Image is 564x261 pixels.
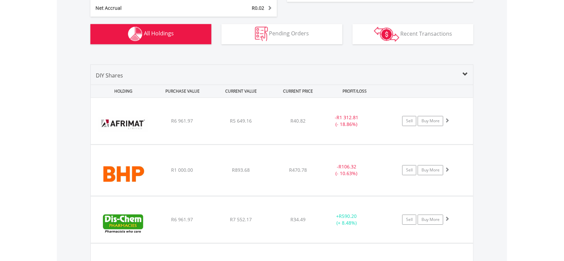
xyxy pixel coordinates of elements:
[353,24,474,44] button: Recent Transactions
[221,24,343,44] button: Pending Orders
[321,114,372,128] div: - (- 18.86%)
[402,165,416,175] a: Sell
[289,167,307,173] span: R470.78
[326,85,384,97] div: PROFIT/LOSS
[94,106,152,142] img: EQU.ZA.AFT.png
[418,215,443,225] a: Buy More
[212,85,270,97] div: CURRENT VALUE
[128,27,143,41] img: holdings-wht.png
[171,216,193,223] span: R6 961.97
[402,215,416,225] a: Sell
[418,116,443,126] a: Buy More
[418,165,443,175] a: Buy More
[271,85,325,97] div: CURRENT PRICE
[230,216,252,223] span: R7 552.17
[290,216,306,223] span: R34.49
[321,213,372,226] div: + (+ 8.48%)
[171,118,193,124] span: R6 961.97
[144,30,174,37] span: All Holdings
[171,167,193,173] span: R1 000.00
[154,85,211,97] div: PURCHASE VALUE
[336,114,358,121] span: R1 312.81
[96,72,123,79] span: DIY Shares
[94,153,152,194] img: EQU.ZA.BHG.png
[374,27,399,41] img: transactions-zar-wht.png
[338,163,356,170] span: R106.32
[269,30,309,37] span: Pending Orders
[90,24,211,44] button: All Holdings
[232,167,250,173] span: R893.68
[91,85,152,97] div: HOLDING
[90,5,199,11] div: Net Accrual
[255,27,268,41] img: pending_instructions-wht.png
[94,205,152,241] img: EQU.ZA.DCP.png
[290,118,306,124] span: R40.82
[230,118,252,124] span: R5 649.16
[339,213,357,219] span: R590.20
[252,5,264,11] span: R0.02
[401,30,452,37] span: Recent Transactions
[402,116,416,126] a: Sell
[321,163,372,177] div: - (- 10.63%)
